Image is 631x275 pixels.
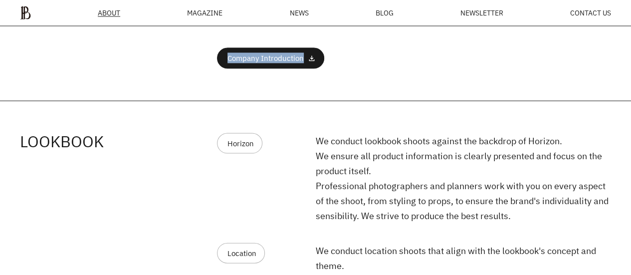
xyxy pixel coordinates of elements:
[376,9,394,16] a: BLOG
[98,9,120,17] a: ABOUT
[98,8,120,17] font: ABOUT
[20,131,104,152] font: LOOKBOOK
[570,8,611,17] font: CONTACT US
[316,245,596,272] font: We conduct location shoots that align with the lookbook's concept and theme.
[316,135,562,147] font: We conduct lookbook shoots against the backdrop of Horizon.
[289,9,308,16] a: NEWS
[316,150,602,177] font: We ensure all product information is clearly presented and focus on the product itself.
[460,8,503,17] font: NEWSLETTER
[376,8,394,17] font: BLOG
[316,180,609,222] font: Professional photographers and planners work with you on every aspect of the shoot, from styling ...
[460,9,503,16] a: NEWSLETTER
[187,8,222,17] font: MAGAZINE
[308,53,316,63] font: download
[227,248,256,259] font: Location
[217,48,324,69] a: Company Introductiondownload
[20,6,31,20] img: ba379d5522eb3.png
[227,53,304,63] font: Company Introduction
[227,138,254,149] font: Horizon
[289,8,308,17] font: NEWS
[570,9,611,16] a: CONTACT US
